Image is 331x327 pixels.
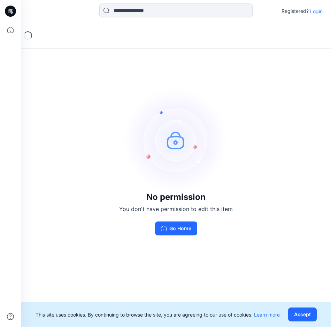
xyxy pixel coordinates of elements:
h3: No permission [119,192,233,202]
p: Registered? [282,7,309,15]
a: Learn more [254,312,280,318]
p: This site uses cookies. By continuing to browse the site, you are agreeing to our use of cookies. [36,311,280,318]
img: no-perm.svg [124,88,228,192]
p: You don't have permission to edit this item [119,205,233,213]
p: Login [310,8,323,15]
button: Accept [288,307,317,321]
button: Go Home [155,221,197,235]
